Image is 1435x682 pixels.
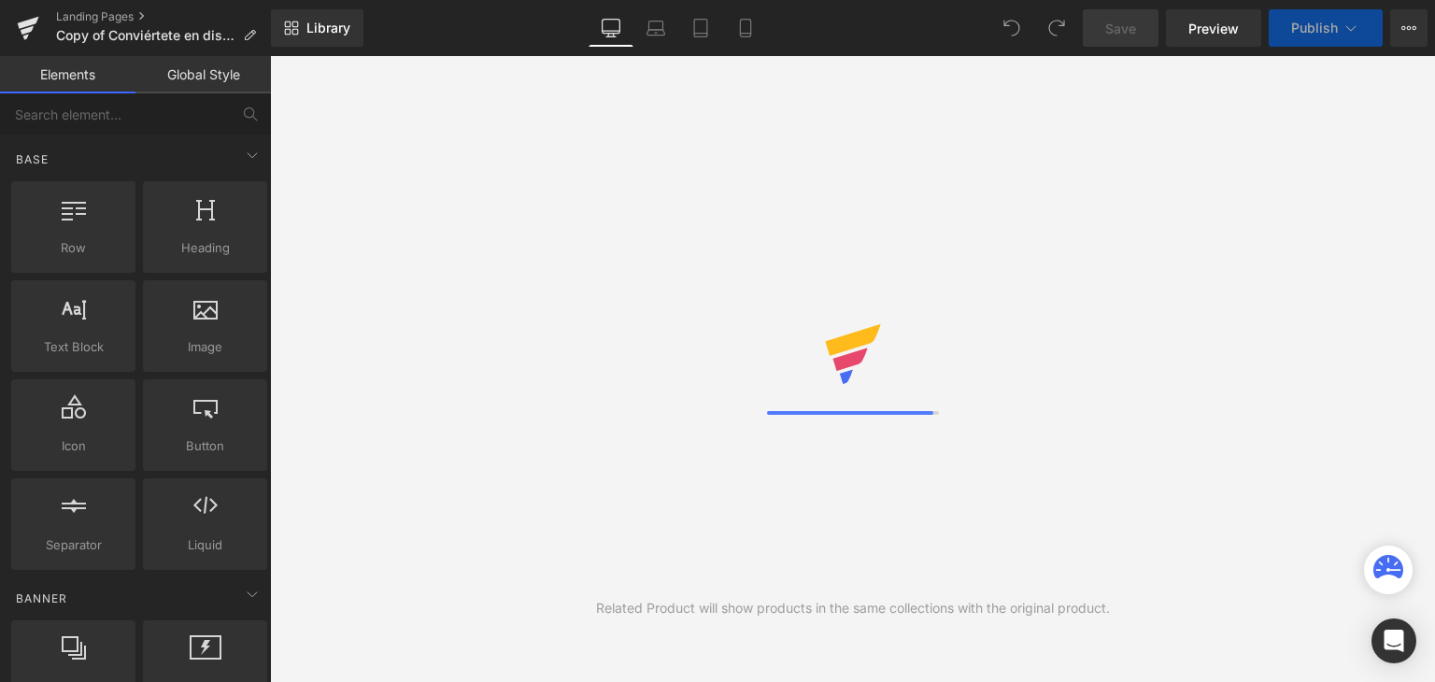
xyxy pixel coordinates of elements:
span: Preview [1188,19,1239,38]
a: Mobile [723,9,768,47]
span: Liquid [149,535,262,555]
button: Redo [1038,9,1075,47]
span: Save [1105,19,1136,38]
a: New Library [271,9,363,47]
span: Button [149,436,262,456]
span: Text Block [17,337,130,357]
a: Laptop [633,9,678,47]
button: Undo [993,9,1030,47]
span: Copy of Conviértete en distribuidor de nuestros productos [56,28,235,43]
span: Publish [1291,21,1338,36]
span: Banner [14,590,69,607]
button: Publish [1269,9,1383,47]
a: Desktop [589,9,633,47]
a: Tablet [678,9,723,47]
span: Library [306,20,350,36]
button: More [1390,9,1428,47]
a: Global Style [135,56,271,93]
div: Open Intercom Messenger [1371,618,1416,663]
span: Heading [149,238,262,258]
span: Base [14,150,50,168]
a: Preview [1166,9,1261,47]
span: Image [149,337,262,357]
span: Icon [17,436,130,456]
div: Related Product will show products in the same collections with the original product. [596,598,1110,618]
span: Separator [17,535,130,555]
span: Row [17,238,130,258]
a: Landing Pages [56,9,271,24]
